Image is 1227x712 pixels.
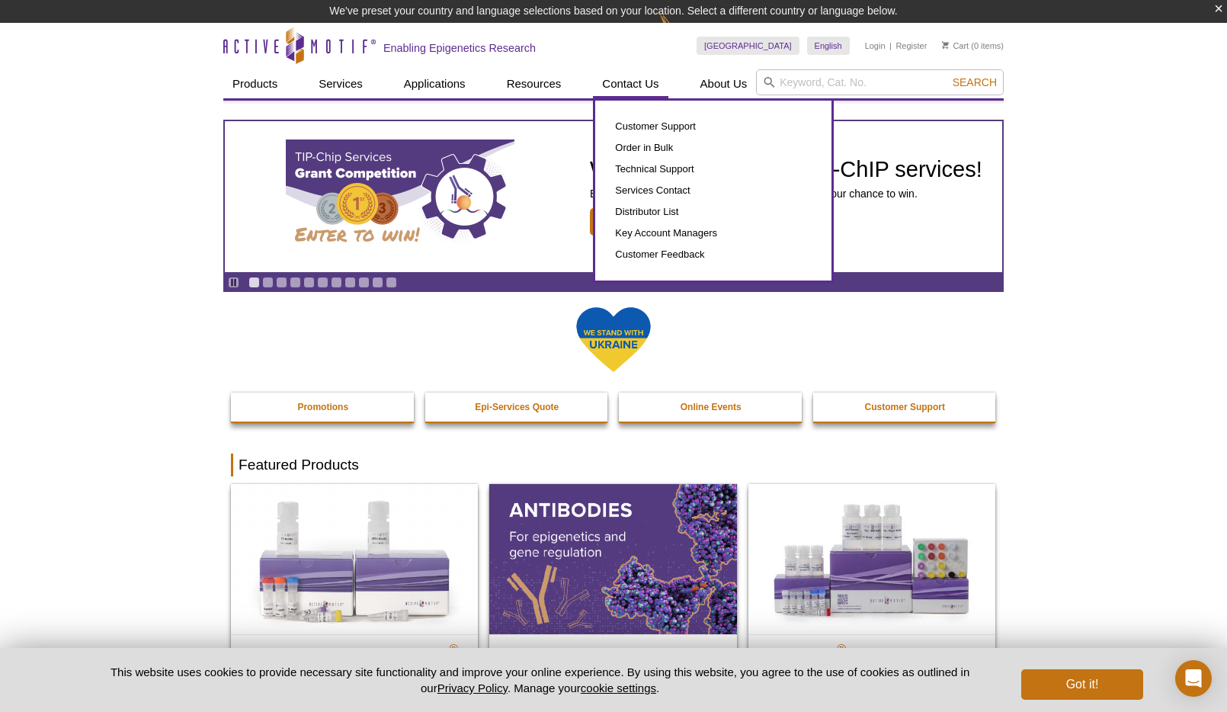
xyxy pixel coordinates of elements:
a: Go to slide 8 [344,277,356,288]
a: Privacy Policy [437,682,508,694]
a: Go to slide 4 [290,277,301,288]
article: TIP-ChIP Services Grant Competition [225,121,1002,272]
h2: Antibodies [497,639,729,662]
a: Customer Feedback [610,244,816,265]
a: Contact Us [593,69,668,98]
a: Online Events [619,393,803,422]
a: Resources [498,69,571,98]
a: TIP-ChIP Services Grant Competition Win up to $45,000 in TIP-ChIP services! Enter our TIP-ChIP se... [225,121,1002,272]
a: Go to slide 5 [303,277,315,288]
a: Services Contact [610,180,816,201]
a: Go to slide 9 [358,277,370,288]
li: (0 items) [942,37,1004,55]
img: CUT&Tag-IT® Express Assay Kit [748,484,995,633]
a: Go to slide 6 [317,277,328,288]
a: Distributor List [610,201,816,223]
img: Your Cart [942,41,949,49]
a: Promotions [231,393,415,422]
strong: Promotions [297,402,348,412]
h2: Enabling Epigenetics Research [383,41,536,55]
strong: Customer Support [865,402,945,412]
a: Register [895,40,927,51]
a: Cart [942,40,969,51]
a: Toggle autoplay [228,277,239,288]
a: Go to slide 11 [386,277,397,288]
div: Open Intercom Messenger [1175,660,1212,697]
li: | [889,37,892,55]
a: Customer Support [610,116,816,137]
a: About Us [691,69,757,98]
strong: Epi-Services Quote [475,402,559,412]
strong: Online Events [681,402,742,412]
a: Login [865,40,886,51]
h2: Win up to $45,000 in TIP-ChIP services! [590,158,982,181]
img: All Antibodies [489,484,736,633]
input: Keyword, Cat. No. [756,69,1004,95]
p: This website uses cookies to provide necessary site functionality and improve your online experie... [84,664,996,696]
a: Products [223,69,287,98]
h2: Featured Products [231,454,996,476]
img: TIP-ChIP Services Grant Competition [286,140,514,254]
img: DNA Library Prep Kit for Illumina [231,484,478,633]
a: Epi-Services Quote [425,393,610,422]
span: Search [953,76,997,88]
button: cookie settings [581,682,656,694]
a: Go to slide 7 [331,277,342,288]
a: Go to slide 10 [372,277,383,288]
button: Search [948,75,1001,89]
a: Order in Bulk [610,137,816,159]
a: Go to slide 2 [262,277,274,288]
img: We Stand With Ukraine [575,306,652,374]
a: Technical Support [610,159,816,180]
a: Go to slide 3 [276,277,287,288]
a: Key Account Managers [610,223,816,244]
a: Services [309,69,372,98]
a: [GEOGRAPHIC_DATA] [697,37,799,55]
sup: ® [449,642,458,655]
a: Customer Support [813,393,998,422]
a: English [807,37,850,55]
sup: ® [837,642,846,655]
img: Change Here [659,11,700,47]
button: Got it! [1021,669,1143,700]
span: Learn More [590,208,679,236]
p: Enter our TIP-ChIP services grant competition for your chance to win. [590,187,982,200]
a: Go to slide 1 [248,277,260,288]
h2: DNA Library Prep Kit for Illumina [239,639,470,662]
a: Applications [395,69,475,98]
h2: CUT&Tag-IT Express Assay Kit [756,639,988,662]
